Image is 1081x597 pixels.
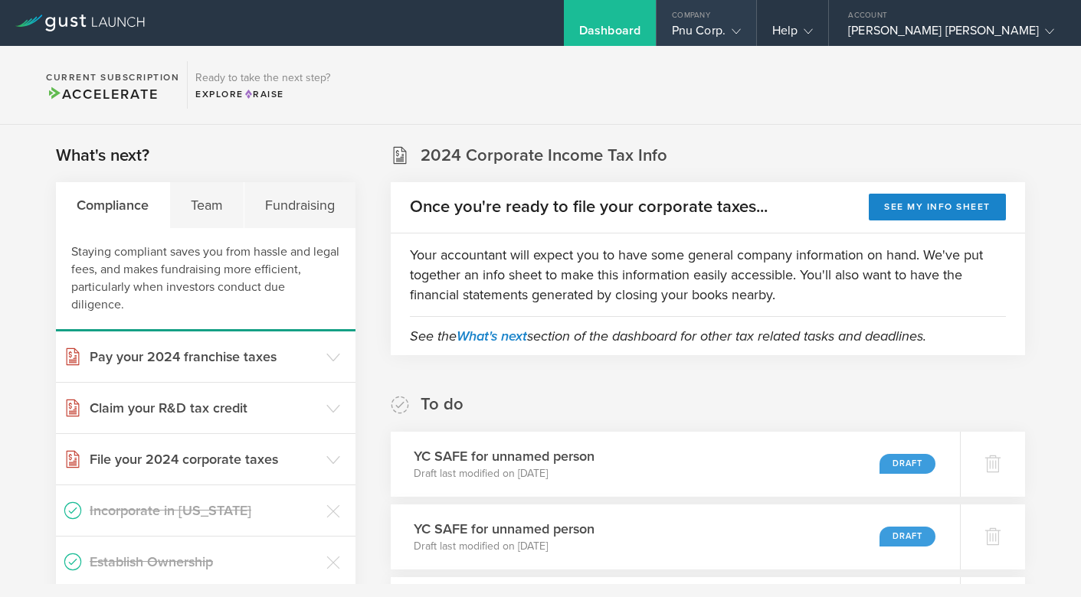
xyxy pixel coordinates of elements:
[457,328,527,344] a: What's next
[410,328,926,344] em: See the section of the dashboard for other tax related tasks and deadlines.
[90,449,319,469] h3: File your 2024 corporate taxes
[391,504,960,569] div: YC SAFE for unnamed personDraft last modified on [DATE]Draft
[244,89,284,99] span: Raise
[848,23,1054,46] div: [PERSON_NAME] [PERSON_NAME]
[46,86,158,103] span: Accelerate
[170,182,244,228] div: Team
[414,466,595,481] p: Draft last modified on [DATE]
[56,182,170,228] div: Compliance
[772,23,813,46] div: Help
[56,145,149,167] h2: What's next?
[421,393,464,416] h2: To do
[391,432,960,497] div: YC SAFE for unnamed personDraft last modified on [DATE]Draft
[672,23,741,46] div: Pnu Corp.
[244,182,355,228] div: Fundraising
[195,73,330,83] h3: Ready to take the next step?
[414,539,595,554] p: Draft last modified on [DATE]
[410,196,768,218] h2: Once you're ready to file your corporate taxes...
[1004,524,1081,597] iframe: Chat Widget
[414,446,595,466] h3: YC SAFE for unnamed person
[46,73,179,82] h2: Current Subscription
[90,347,319,367] h3: Pay your 2024 franchise taxes
[90,398,319,418] h3: Claim your R&D tax credit
[410,245,1006,305] p: Your accountant will expect you to have some general company information on hand. We've put toget...
[56,228,355,331] div: Staying compliant saves you from hassle and legal fees, and makes fundraising more efficient, par...
[579,23,640,46] div: Dashboard
[880,454,935,474] div: Draft
[414,519,595,539] h3: YC SAFE for unnamed person
[195,87,330,101] div: Explore
[421,145,667,167] h2: 2024 Corporate Income Tax Info
[187,61,338,109] div: Ready to take the next step?ExploreRaise
[869,194,1006,220] button: See my info sheet
[90,552,319,572] h3: Establish Ownership
[880,527,935,546] div: Draft
[90,501,319,520] h3: Incorporate in [US_STATE]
